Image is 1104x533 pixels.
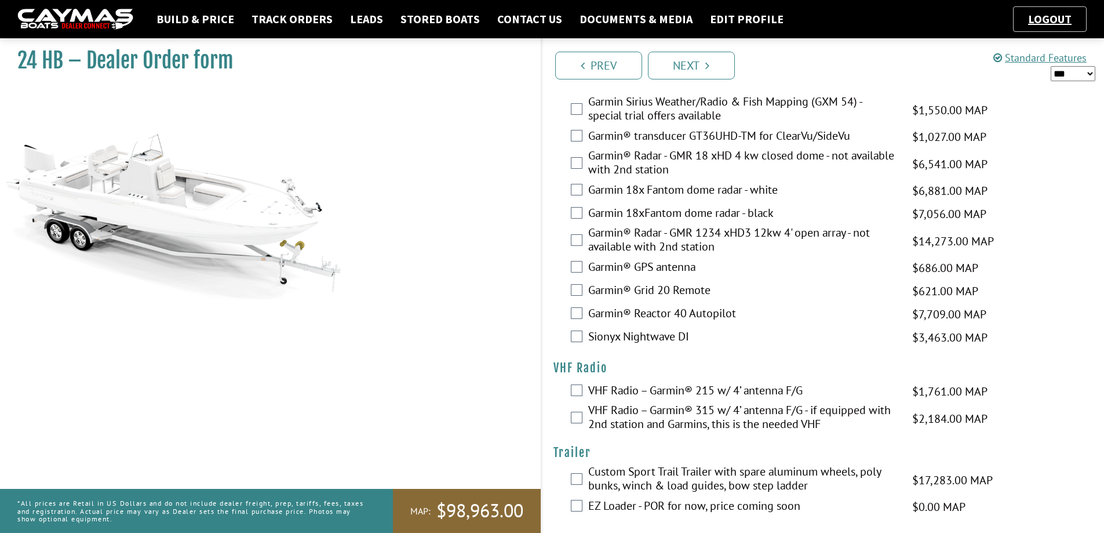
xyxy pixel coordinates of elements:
label: Custom Sport Trail Trailer with spare aluminum wheels, poly bunks, winch & load guides, bow step ... [588,465,898,495]
a: Edit Profile [704,12,789,27]
span: $7,709.00 MAP [912,306,986,323]
label: Garmin Sirius Weather/Radio & Fish Mapping (GXM 54) - special trial offers available [588,95,898,125]
label: Garmin 18xFantom dome radar - black [588,206,898,223]
span: $6,541.00 MAP [912,155,988,173]
span: $1,550.00 MAP [912,101,988,119]
p: *All prices are Retail in US Dollars and do not include dealer freight, prep, tariffs, fees, taxe... [17,494,367,528]
label: Sionyx Nightwave DI [588,329,898,346]
h1: 24 HB – Dealer Order form [17,48,512,74]
label: VHF Radio – Garmin® 315 w/ 4’ antenna F/G - if equipped with 2nd station and Garmins, this is the... [588,403,898,434]
span: MAP: [410,505,431,517]
span: $1,761.00 MAP [912,383,988,400]
img: caymas-dealer-connect-2ed40d3bc7270c1d8d7ffb4b79bf05adc795679939227970def78ec6f6c03838.gif [17,9,133,30]
a: Leads [344,12,389,27]
label: Garmin® Radar - GMR 18 xHD 4 kw closed dome - not available with 2nd station [588,148,898,179]
a: Track Orders [246,12,338,27]
a: MAP:$98,963.00 [393,489,541,533]
label: Garmin® Radar - GMR 1234 xHD3 12kw 4' open array - not available with 2nd station [588,226,898,256]
label: Garmin® Reactor 40 Autopilot [588,306,898,323]
a: Contact Us [491,12,568,27]
span: $686.00 MAP [912,259,978,277]
label: Garmin® GPS antenna [588,260,898,277]
label: VHF Radio – Garmin® 215 w/ 4’ antenna F/G [588,383,898,400]
span: $3,463.00 MAP [912,329,988,346]
span: $1,027.00 MAP [912,128,986,146]
a: Prev [555,52,642,79]
a: Stored Boats [395,12,486,27]
span: $17,283.00 MAP [912,472,993,489]
label: Garmin 18x Fantom dome radar - white [588,183,898,200]
a: Logout [1022,12,1077,26]
a: Documents & Media [574,12,698,27]
span: $6,881.00 MAP [912,182,988,200]
label: Garmin® transducer GT36UHD-TM for ClearVu/SideVu [588,129,898,146]
h4: VHF Radio [553,361,1093,375]
a: Standard Features [993,51,1087,64]
a: Build & Price [151,12,240,27]
h4: Trailer [553,445,1093,460]
span: $0.00 MAP [912,498,965,516]
span: $621.00 MAP [912,282,978,300]
span: $7,056.00 MAP [912,205,986,223]
label: Garmin® Grid 20 Remote [588,283,898,300]
a: Next [648,52,735,79]
span: $14,273.00 MAP [912,233,994,250]
span: $2,184.00 MAP [912,410,988,427]
span: $98,963.00 [436,499,523,523]
label: EZ Loader - POR for now, price coming soon [588,499,898,516]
